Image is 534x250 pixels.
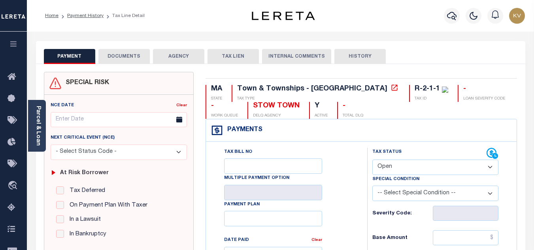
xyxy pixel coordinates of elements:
[51,112,187,128] input: Enter Date
[8,181,20,191] i: travel_explore
[372,211,433,217] h6: Severity Code:
[311,238,322,242] a: Clear
[372,235,433,241] h6: Base Amount
[253,102,300,111] div: STOW TOWN
[442,86,448,93] img: check-icon-green.svg
[372,149,402,156] label: Tax Status
[463,96,505,102] p: LOAN SEVERITY CODE
[211,85,222,94] div: MA
[51,135,115,141] label: Next Critical Event (NCE)
[463,85,505,94] div: -
[35,106,41,146] a: Parcel & Loan
[343,113,363,119] p: TOTAL DLQ
[44,49,95,64] button: PAYMENT
[60,170,109,177] h6: At Risk Borrower
[224,201,260,208] label: Payment Plan
[211,96,222,102] p: STATE
[509,8,525,24] img: svg+xml;base64,PHN2ZyB4bWxucz0iaHR0cDovL3d3dy53My5vcmcvMjAwMC9zdmciIHBvaW50ZXItZXZlbnRzPSJub25lIi...
[62,79,109,87] h4: SPECIAL RISK
[237,85,387,92] div: Town & Townships - [GEOGRAPHIC_DATA]
[343,102,363,111] div: -
[262,49,331,64] button: INTERNAL COMMENTS
[66,215,101,224] label: In a Lawsuit
[51,102,74,109] label: NCE Date
[66,230,106,239] label: In Bankruptcy
[237,96,400,102] p: TAX TYPE
[315,102,328,111] div: Y
[104,12,145,19] li: Tax Line Detail
[45,13,58,18] a: Home
[334,49,386,64] button: HISTORY
[67,13,104,18] a: Payment History
[211,113,238,119] p: WORK QUEUE
[252,11,315,20] img: logo-dark.svg
[176,103,187,107] a: Clear
[153,49,204,64] button: AGENCY
[415,96,448,102] p: TAX ID
[66,186,105,195] label: Tax Deferred
[98,49,150,64] button: DOCUMENTS
[433,230,498,245] input: $
[211,102,238,111] div: -
[224,149,252,156] label: Tax Bill No
[372,176,419,183] label: Special Condition
[208,49,259,64] button: TAX LIEN
[66,201,147,210] label: On Payment Plan With Taxer
[415,85,440,92] div: R-2-1-1
[224,237,249,244] label: Date Paid
[253,113,300,119] p: DELQ AGENCY
[315,113,328,119] p: ACTIVE
[223,126,262,134] h4: Payments
[224,175,289,182] label: Multiple Payment Option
